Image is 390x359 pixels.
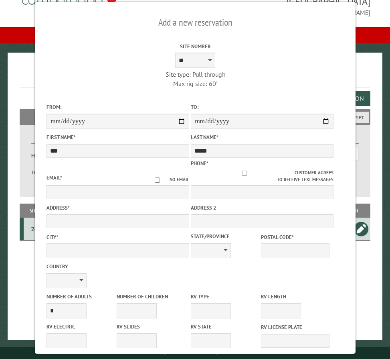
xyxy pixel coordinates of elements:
[46,133,189,141] label: First Name
[150,350,240,355] small: © Campground Commander LLC. All rights reserved.
[124,79,267,88] div: Max rig size: 60'
[31,135,111,144] label: Dates
[145,177,170,183] input: No email
[46,15,344,30] h2: Add a new reservation
[117,323,185,330] label: RV Slides
[31,169,51,176] label: To:
[46,103,189,111] label: From:
[124,70,267,79] div: Site type: Pull through
[27,225,43,233] div: 24
[261,293,329,300] label: RV Length
[46,293,115,300] label: Number of Adults
[191,133,333,141] label: Last Name
[46,204,189,212] label: Address
[46,263,189,270] label: Country
[191,204,333,212] label: Address 2
[46,233,189,241] label: City
[31,152,51,159] label: From:
[145,176,189,183] label: No email
[191,293,259,300] label: RV Type
[191,169,333,183] label: Customer agrees to receive text messages
[24,204,44,218] th: Site
[191,160,208,167] label: Phone
[46,174,62,181] label: Email
[46,323,115,330] label: RV Electric
[261,233,329,241] label: Postal Code
[20,109,371,124] h2: Filters
[194,171,295,176] input: Customer agrees to receive text messages
[261,323,329,331] label: RV License Plate
[191,323,259,330] label: RV State
[124,43,267,50] label: Site Number
[20,65,371,88] h1: Reservations
[191,103,333,111] label: To:
[117,293,185,300] label: Number of Children
[346,112,369,123] button: Reset
[191,233,259,240] label: State/Province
